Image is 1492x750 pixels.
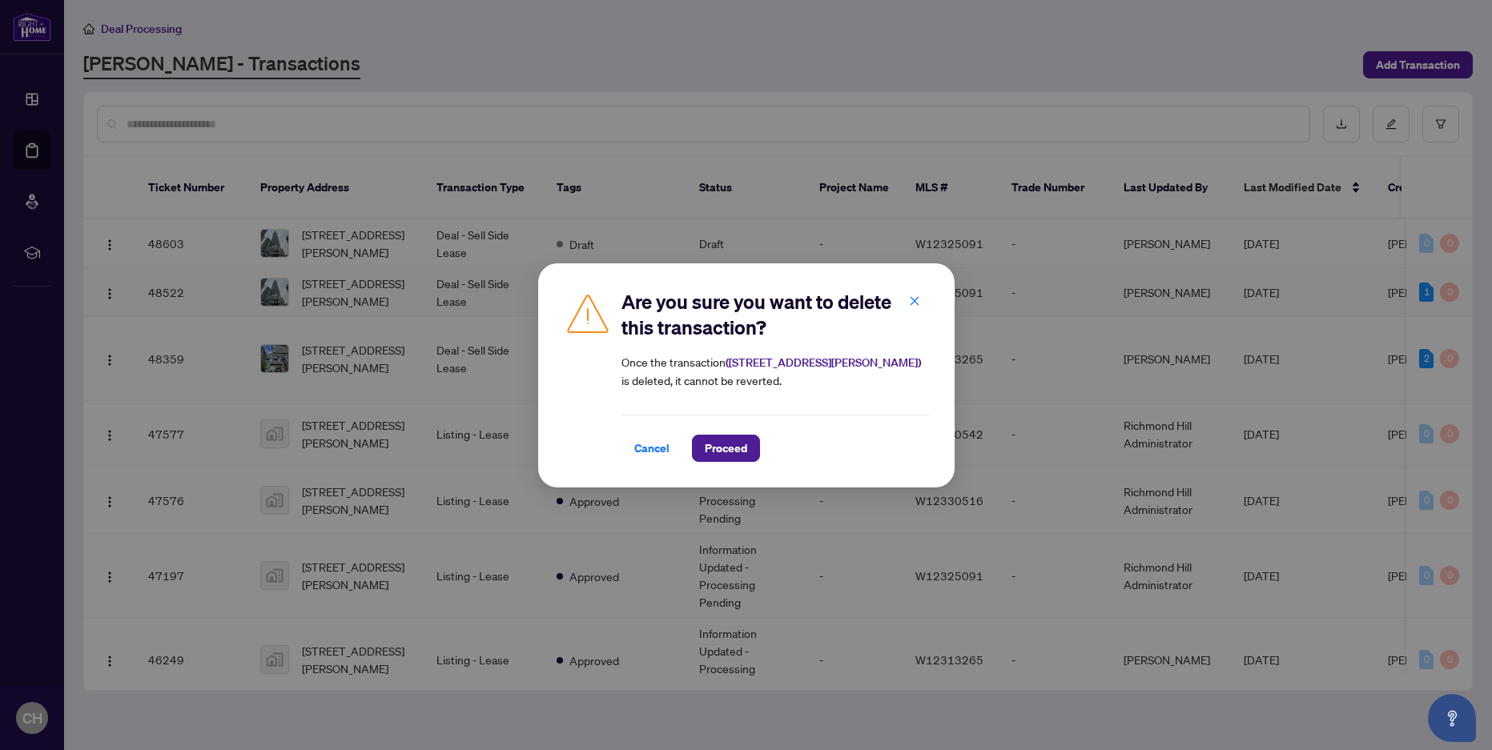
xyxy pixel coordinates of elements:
span: Proceed [705,435,747,461]
button: Cancel [621,435,682,462]
button: Open asap [1428,694,1476,742]
span: close [909,295,920,306]
h2: Are you sure you want to delete this transaction? [621,289,929,340]
article: Once the transaction is deleted, it cannot be reverted. [621,353,929,389]
strong: ( [STREET_ADDRESS][PERSON_NAME] ) [726,355,921,370]
span: Cancel [634,435,670,461]
button: Proceed [692,435,760,462]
